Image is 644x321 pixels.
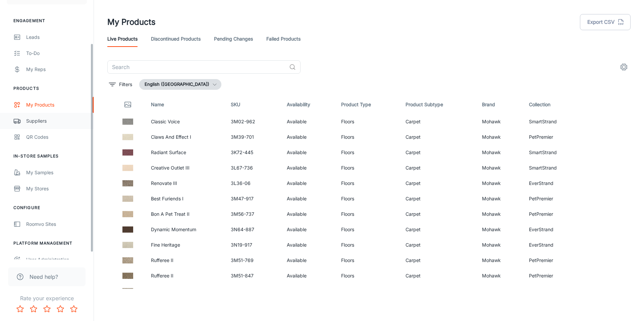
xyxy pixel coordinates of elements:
[477,206,524,222] td: Mohawk
[400,283,477,299] td: Carpet
[400,114,477,129] td: Carpet
[524,253,585,268] td: PetPremier
[617,60,631,74] button: settings
[107,16,156,28] h1: My Products
[225,145,281,160] td: 3K72-445
[524,283,585,299] td: PetPremier
[336,237,400,253] td: Floors
[477,191,524,206] td: Mohawk
[26,185,87,192] div: My Stores
[281,129,336,145] td: Available
[336,253,400,268] td: Floors
[225,114,281,129] td: 3M02-962
[336,114,400,129] td: Floors
[477,283,524,299] td: Mohawk
[477,222,524,237] td: Mohawk
[26,50,87,57] div: To-do
[225,129,281,145] td: 3M39-701
[336,283,400,299] td: Floors
[477,268,524,283] td: Mohawk
[151,211,190,217] a: Bon A Pet Treat II
[107,31,138,47] a: Live Products
[225,206,281,222] td: 3M56-737
[5,294,88,302] p: Rate your experience
[400,95,477,114] th: Product Subtype
[477,95,524,114] th: Brand
[336,129,400,145] td: Floors
[225,95,281,114] th: SKU
[54,302,67,316] button: Rate 4 star
[281,145,336,160] td: Available
[524,176,585,191] td: EverStrand
[524,160,585,176] td: SmartStrand
[26,101,87,109] div: My Products
[119,81,132,88] p: Filters
[151,119,180,124] a: Classic Voice
[400,191,477,206] td: Carpet
[281,268,336,283] td: Available
[336,206,400,222] td: Floors
[524,191,585,206] td: PetPremier
[26,220,87,228] div: Roomvo Sites
[26,169,87,176] div: My Samples
[400,176,477,191] td: Carpet
[225,176,281,191] td: 3L36-06
[336,222,400,237] td: Floors
[400,253,477,268] td: Carpet
[225,268,281,283] td: 3M51-847
[151,288,189,294] a: Diffurent Choice I
[266,31,301,47] a: Failed Products
[151,227,196,232] a: Dynamic Momentum
[26,133,87,141] div: QR Codes
[477,114,524,129] td: Mohawk
[477,145,524,160] td: Mohawk
[225,237,281,253] td: 3N19-917
[225,283,281,299] td: 3M41-938
[139,79,221,90] button: English ([GEOGRAPHIC_DATA])
[40,302,54,316] button: Rate 3 star
[151,196,183,201] a: Best Furiends I
[225,253,281,268] td: 3M51-769
[13,302,27,316] button: Rate 1 star
[336,268,400,283] td: Floors
[477,253,524,268] td: Mohawk
[336,160,400,176] td: Floors
[225,191,281,206] td: 3M47-917
[524,268,585,283] td: PetPremier
[151,180,177,186] a: Renovate III
[26,34,87,41] div: Leads
[67,302,80,316] button: Rate 5 star
[336,95,400,114] th: Product Type
[151,242,180,248] a: Fine Heritage
[524,222,585,237] td: EverStrand
[151,134,191,140] a: Claws And Effect I
[336,191,400,206] td: Floors
[281,160,336,176] td: Available
[151,257,173,263] a: Rufferee II
[524,114,585,129] td: SmartStrand
[524,206,585,222] td: PetPremier
[281,191,336,206] td: Available
[26,66,87,73] div: My Reps
[281,95,336,114] th: Availability
[477,237,524,253] td: Mohawk
[151,273,173,278] a: Rufferee II
[26,256,87,263] div: User Administration
[214,31,253,47] a: Pending Changes
[281,283,336,299] td: Available
[400,237,477,253] td: Carpet
[281,206,336,222] td: Available
[524,237,585,253] td: EverStrand
[281,176,336,191] td: Available
[400,145,477,160] td: Carpet
[281,253,336,268] td: Available
[336,176,400,191] td: Floors
[30,273,58,281] span: Need help?
[477,160,524,176] td: Mohawk
[400,222,477,237] td: Carpet
[151,165,190,171] a: Creative Outlet III
[477,129,524,145] td: Mohawk
[400,160,477,176] td: Carpet
[477,176,524,191] td: Mohawk
[151,31,201,47] a: Discontinued Products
